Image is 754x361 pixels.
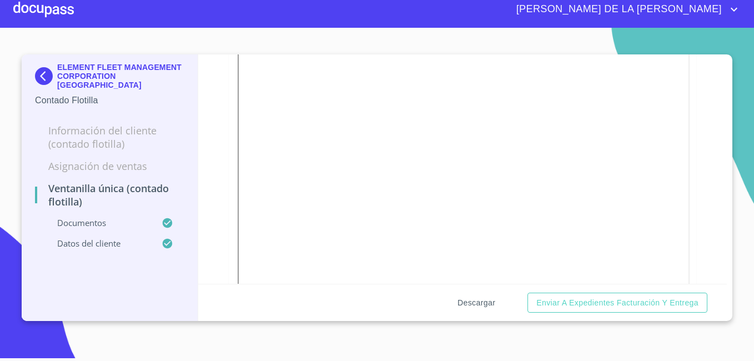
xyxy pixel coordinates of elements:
button: Descargar [453,293,500,313]
button: account of current user [508,1,741,18]
iframe: Constancia de Situación Fiscal Empresa [238,38,690,337]
p: Ventanilla Única (Contado Flotilla) [35,182,184,208]
p: ELEMENT FLEET MANAGEMENT CORPORATION [GEOGRAPHIC_DATA] [57,63,184,89]
button: Enviar a Expedientes Facturación y Entrega [527,293,707,313]
p: Datos del cliente [35,238,162,249]
span: Descargar [458,296,495,310]
p: Información del Cliente (Contado Flotilla) [35,124,184,151]
img: Docupass spot blue [35,67,57,85]
div: ELEMENT FLEET MANAGEMENT CORPORATION [GEOGRAPHIC_DATA] [35,63,184,94]
p: Asignación de Ventas [35,159,184,173]
span: Enviar a Expedientes Facturación y Entrega [536,296,698,310]
p: Documentos [35,217,162,228]
span: [PERSON_NAME] DE LA [PERSON_NAME] [508,1,727,18]
p: Contado Flotilla [35,94,184,107]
